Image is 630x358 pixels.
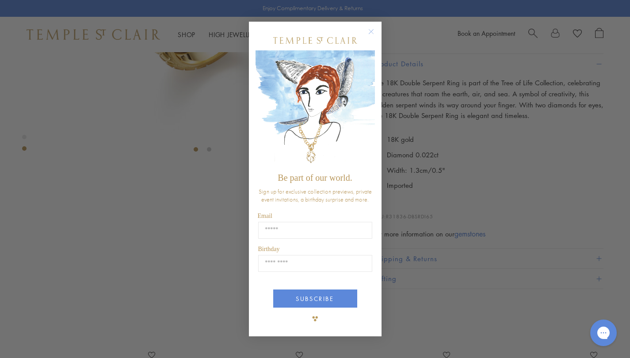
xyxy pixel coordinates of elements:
[273,37,357,44] img: Temple St. Clair
[586,316,621,349] iframe: Gorgias live chat messenger
[258,222,372,239] input: Email
[306,310,324,328] img: TSC
[256,50,375,168] img: c4a9eb12-d91a-4d4a-8ee0-386386f4f338.jpeg
[278,173,352,183] span: Be part of our world.
[258,246,280,252] span: Birthday
[259,187,372,203] span: Sign up for exclusive collection previews, private event invitations, a birthday surprise and more.
[273,289,357,308] button: SUBSCRIBE
[258,213,272,219] span: Email
[370,30,381,42] button: Close dialog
